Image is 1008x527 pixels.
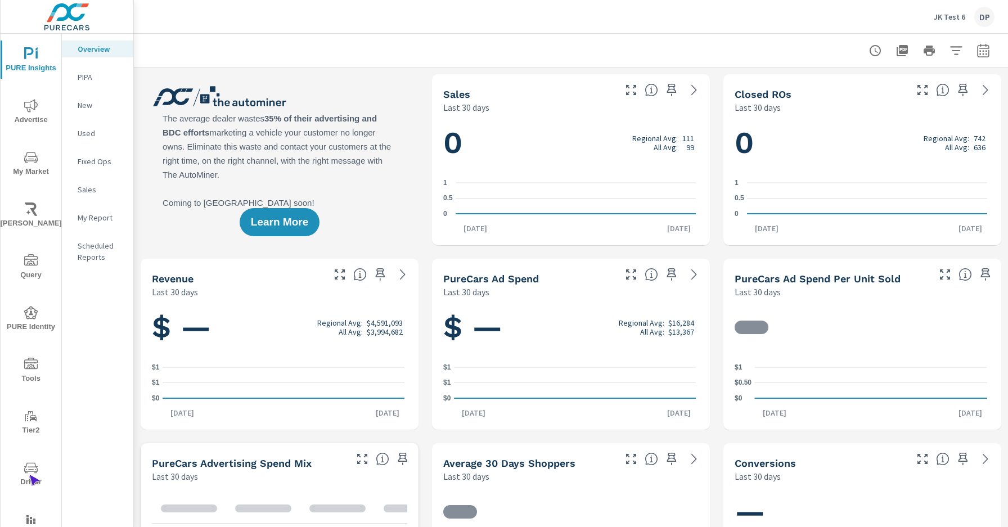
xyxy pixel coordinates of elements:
h1: 0 [443,124,699,162]
p: Scheduled Reports [78,240,124,263]
text: $1 [735,363,742,371]
h1: $ — [152,308,407,346]
h5: Closed ROs [735,88,791,100]
p: [DATE] [755,407,794,418]
span: A rolling 30 day total of daily Shoppers on the dealership website, averaged over the selected da... [645,452,658,466]
p: $16,284 [668,318,694,327]
p: New [78,100,124,111]
text: $0 [735,394,742,402]
h5: Revenue [152,273,193,285]
a: See more details in report [685,81,703,99]
span: PURE Insights [4,47,58,75]
button: Make Fullscreen [353,450,371,468]
p: Overview [78,43,124,55]
span: Save this to your personalized report [394,450,412,468]
div: Fixed Ops [62,153,133,170]
text: 1 [443,179,447,187]
a: See more details in report [685,265,703,283]
span: Save this to your personalized report [976,265,994,283]
p: [DATE] [659,407,699,418]
span: Number of vehicles sold by the dealership over the selected date range. [Source: This data is sou... [645,83,658,97]
span: Learn More [251,217,308,227]
p: [DATE] [747,223,786,234]
button: Make Fullscreen [913,450,931,468]
a: See more details in report [976,450,994,468]
p: [DATE] [163,407,202,418]
p: [DATE] [456,223,495,234]
span: The number of dealer-specified goals completed by a visitor. [Source: This data is provided by th... [936,452,949,466]
p: $3,994,682 [367,327,403,336]
p: Last 30 days [735,470,781,483]
p: [DATE] [368,407,407,418]
p: Regional Avg: [632,134,678,143]
text: 0.5 [443,195,453,202]
span: Query [4,254,58,282]
div: My Report [62,209,133,226]
p: 111 [682,134,694,143]
h5: Conversions [735,457,796,469]
span: Tier2 [4,409,58,437]
p: Used [78,128,124,139]
div: Overview [62,40,133,57]
span: Total cost of media for all PureCars channels for the selected dealership group over the selected... [645,268,658,281]
button: Make Fullscreen [622,81,640,99]
span: Save this to your personalized report [663,265,681,283]
p: Regional Avg: [924,134,969,143]
p: PIPA [78,71,124,83]
button: Make Fullscreen [622,450,640,468]
div: PIPA [62,69,133,85]
p: All Avg: [945,143,969,152]
span: [PERSON_NAME] [4,202,58,230]
p: JK Test 6 [934,12,965,22]
span: Save this to your personalized report [954,450,972,468]
h5: Average 30 Days Shoppers [443,457,575,469]
p: All Avg: [339,327,363,336]
h5: PureCars Ad Spend Per Unit Sold [735,273,901,285]
span: Tools [4,358,58,385]
text: $1 [443,363,451,371]
h5: PureCars Advertising Spend Mix [152,457,312,469]
p: Last 30 days [443,285,489,299]
h5: Sales [443,88,470,100]
span: Advertise [4,99,58,127]
p: 742 [974,134,985,143]
div: Scheduled Reports [62,237,133,265]
p: Sales [78,184,124,195]
span: Save this to your personalized report [663,450,681,468]
h1: 0 [735,124,990,162]
p: Regional Avg: [317,318,363,327]
h5: PureCars Ad Spend [443,273,539,285]
p: Last 30 days [735,101,781,114]
p: My Report [78,212,124,223]
button: Select Date Range [972,39,994,62]
span: PURE Identity [4,306,58,334]
a: See more details in report [394,265,412,283]
a: See more details in report [685,450,703,468]
text: 1 [735,179,739,187]
button: Apply Filters [945,39,967,62]
p: All Avg: [640,327,664,336]
button: "Export Report to PDF" [891,39,913,62]
button: Make Fullscreen [913,81,931,99]
button: Print Report [918,39,940,62]
span: Save this to your personalized report [663,81,681,99]
text: 0 [735,210,739,218]
p: Fixed Ops [78,156,124,167]
button: Make Fullscreen [622,265,640,283]
span: This table looks at how you compare to the amount of budget you spend per channel as opposed to y... [376,452,389,466]
span: My Market [4,151,58,178]
p: $13,367 [668,327,694,336]
div: Sales [62,181,133,198]
button: Make Fullscreen [331,265,349,283]
p: [DATE] [659,223,699,234]
text: $1 [152,363,160,371]
p: 99 [686,143,694,152]
span: Number of Repair Orders Closed by the selected dealership group over the selected time range. [So... [936,83,949,97]
text: 0.5 [735,195,744,202]
text: 0 [443,210,447,218]
h1: $ — [443,308,699,346]
p: Last 30 days [735,285,781,299]
text: $1 [152,379,160,387]
p: Last 30 days [443,101,489,114]
p: Last 30 days [443,470,489,483]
